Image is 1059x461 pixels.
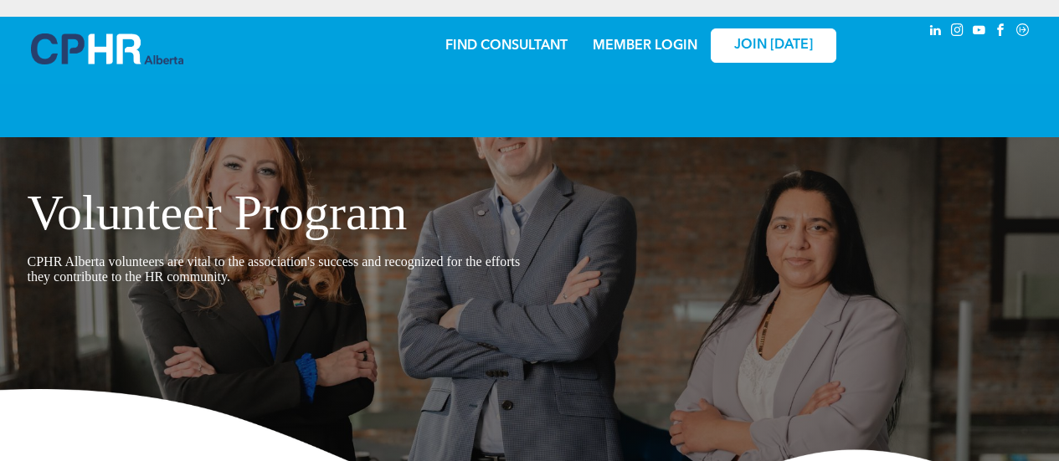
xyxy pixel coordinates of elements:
[28,185,408,240] span: Volunteer Program
[734,38,813,54] span: JOIN [DATE]
[970,21,989,44] a: youtube
[31,33,183,64] img: A blue and white logo for cp alberta
[593,39,697,53] a: MEMBER LOGIN
[711,28,836,63] a: JOIN [DATE]
[1014,21,1032,44] a: Social network
[927,21,945,44] a: linkedin
[445,39,568,53] a: FIND CONSULTANT
[992,21,1010,44] a: facebook
[28,254,521,284] span: CPHR Alberta volunteers are vital to the association's success and recognized for the efforts the...
[948,21,967,44] a: instagram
